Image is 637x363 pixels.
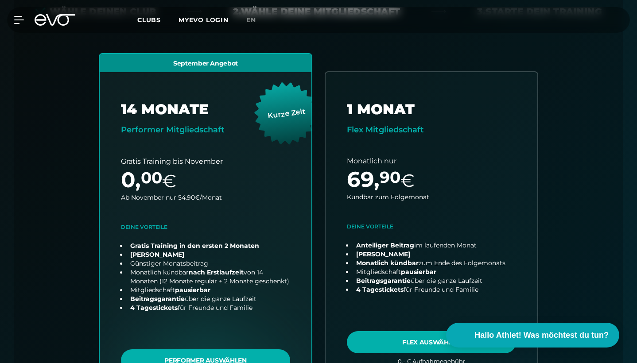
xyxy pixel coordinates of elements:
[246,16,256,24] span: en
[137,16,161,24] span: Clubs
[446,323,619,348] button: Hallo Athlet! Was möchtest du tun?
[179,16,229,24] a: MYEVO LOGIN
[474,329,609,341] span: Hallo Athlet! Was möchtest du tun?
[246,15,267,25] a: en
[137,15,179,24] a: Clubs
